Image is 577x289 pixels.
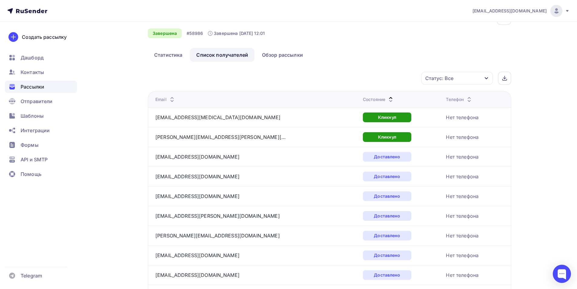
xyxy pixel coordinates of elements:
span: Интеграции [21,127,50,134]
a: Рассылки [5,81,77,93]
div: Кликнул [363,113,411,122]
span: Формы [21,141,38,149]
span: API и SMTP [21,156,48,163]
a: [EMAIL_ADDRESS][DOMAIN_NAME] [155,252,240,258]
div: Кликнул [363,132,411,142]
a: [EMAIL_ADDRESS][DOMAIN_NAME] [155,154,240,160]
div: Завершена [DATE] 12:01 [208,30,265,36]
div: Нет телефона [446,173,479,180]
a: Дашборд [5,52,77,64]
span: Шаблоны [21,112,44,119]
a: Обзор рассылки [256,48,309,62]
a: [PERSON_NAME][EMAIL_ADDRESS][DOMAIN_NAME] [155,233,280,239]
a: Статистика [148,48,189,62]
div: Нет телефона [446,212,479,220]
div: Доставлено [363,152,411,162]
div: Нет телефона [446,114,479,121]
span: Рассылки [21,83,44,90]
button: Статус: Все [421,72,493,85]
div: Нет телефона [446,133,479,141]
div: #58986 [187,30,203,36]
a: [EMAIL_ADDRESS][DOMAIN_NAME] [155,272,240,278]
div: Доставлено [363,191,411,201]
a: Список получателей [190,48,254,62]
div: Доставлено [363,270,411,280]
div: Нет телефона [446,153,479,160]
span: [EMAIL_ADDRESS][DOMAIN_NAME] [473,8,547,14]
a: [EMAIL_ADDRESS][DOMAIN_NAME] [155,173,240,180]
div: Телефон [446,96,473,102]
div: Email [155,96,176,102]
a: [PERSON_NAME][EMAIL_ADDRESS][PERSON_NAME][DOMAIN_NAME] [155,134,286,140]
a: Шаблоны [5,110,77,122]
div: Завершена [148,29,182,38]
div: Нет телефона [446,193,479,200]
div: Статус: Все [425,75,453,82]
a: [EMAIL_ADDRESS][MEDICAL_DATA][DOMAIN_NAME] [155,114,280,120]
div: Нет телефона [446,232,479,239]
div: Состояние [363,96,394,102]
a: [EMAIL_ADDRESS][PERSON_NAME][DOMAIN_NAME] [155,213,280,219]
div: Создать рассылку [22,33,67,41]
div: Доставлено [363,231,411,240]
span: Telegram [21,272,42,279]
a: Контакты [5,66,77,78]
a: Отправители [5,95,77,107]
div: Нет телефона [446,271,479,279]
a: [EMAIL_ADDRESS][DOMAIN_NAME] [155,193,240,199]
span: Контакты [21,69,44,76]
span: Помощь [21,170,41,178]
span: Отправители [21,98,53,105]
div: Доставлено [363,250,411,260]
div: Доставлено [363,211,411,221]
a: Формы [5,139,77,151]
div: Нет телефона [446,252,479,259]
a: [EMAIL_ADDRESS][DOMAIN_NAME] [473,5,570,17]
div: Доставлено [363,172,411,181]
span: Дашборд [21,54,44,61]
